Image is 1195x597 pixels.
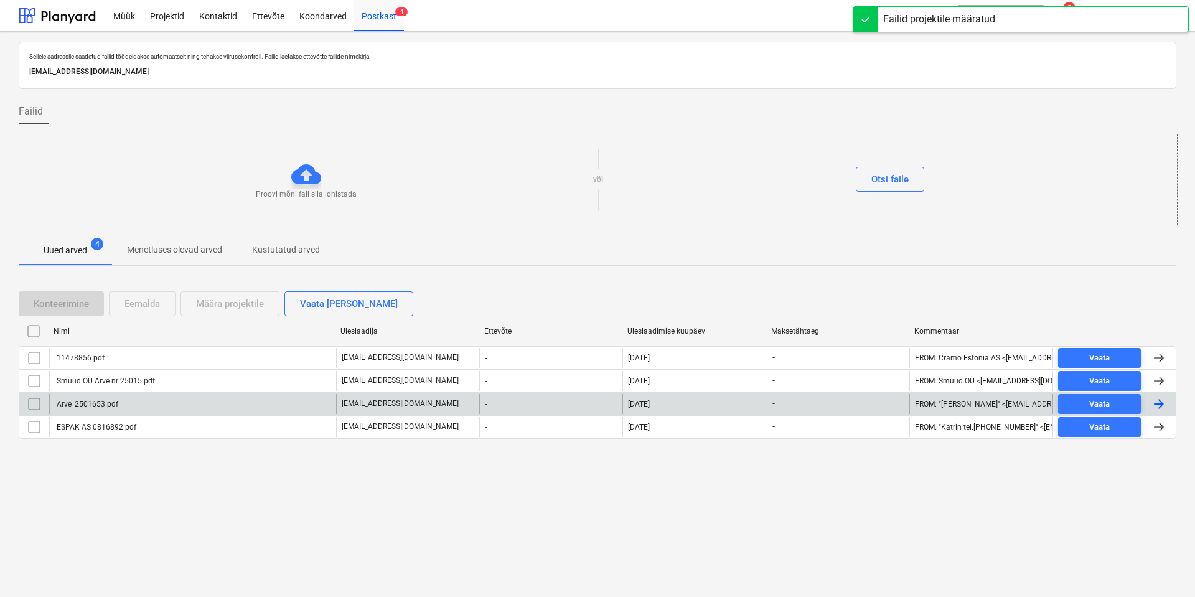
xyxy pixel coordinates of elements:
[1089,397,1110,411] div: Vaata
[1089,351,1110,365] div: Vaata
[19,134,1178,225] div: Proovi mõni fail siia lohistadavõiOtsi faile
[256,189,357,200] p: Proovi mõni fail siia lohistada
[284,291,413,316] button: Vaata [PERSON_NAME]
[771,352,776,363] span: -
[771,375,776,386] span: -
[29,52,1166,60] p: Sellele aadressile saadetud failid töödeldakse automaatselt ning tehakse viirusekontroll. Failid ...
[91,238,103,250] span: 4
[479,394,622,414] div: -
[856,167,924,192] button: Otsi faile
[300,296,398,312] div: Vaata [PERSON_NAME]
[771,327,905,336] div: Maksetähtaeg
[55,354,105,362] div: 11478856.pdf
[19,104,43,119] span: Failid
[342,352,459,363] p: [EMAIL_ADDRESS][DOMAIN_NAME]
[1058,394,1141,414] button: Vaata
[1058,371,1141,391] button: Vaata
[55,400,118,408] div: Arve_2501653.pdf
[628,377,650,385] div: [DATE]
[1133,537,1195,597] iframe: Chat Widget
[479,371,622,391] div: -
[395,7,408,16] span: 4
[771,421,776,432] span: -
[479,348,622,368] div: -
[44,244,87,257] p: Uued arved
[29,65,1166,78] p: [EMAIL_ADDRESS][DOMAIN_NAME]
[1058,417,1141,437] button: Vaata
[342,421,459,432] p: [EMAIL_ADDRESS][DOMAIN_NAME]
[628,354,650,362] div: [DATE]
[55,377,155,385] div: Smuud OÜ Arve nr 25015.pdf
[628,400,650,408] div: [DATE]
[342,398,459,409] p: [EMAIL_ADDRESS][DOMAIN_NAME]
[55,423,136,431] div: ESPAK AS 0816892.pdf
[883,12,995,27] div: Failid projektile määratud
[479,417,622,437] div: -
[484,327,618,336] div: Ettevõte
[627,327,761,336] div: Üleslaadimise kuupäev
[127,243,222,256] p: Menetluses olevad arved
[914,327,1048,336] div: Kommentaar
[1089,420,1110,435] div: Vaata
[593,174,603,185] p: või
[628,423,650,431] div: [DATE]
[771,398,776,409] span: -
[340,327,474,336] div: Üleslaadija
[1058,348,1141,368] button: Vaata
[342,375,459,386] p: [EMAIL_ADDRESS][DOMAIN_NAME]
[1089,374,1110,388] div: Vaata
[871,171,909,187] div: Otsi faile
[54,327,330,336] div: Nimi
[252,243,320,256] p: Kustutatud arved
